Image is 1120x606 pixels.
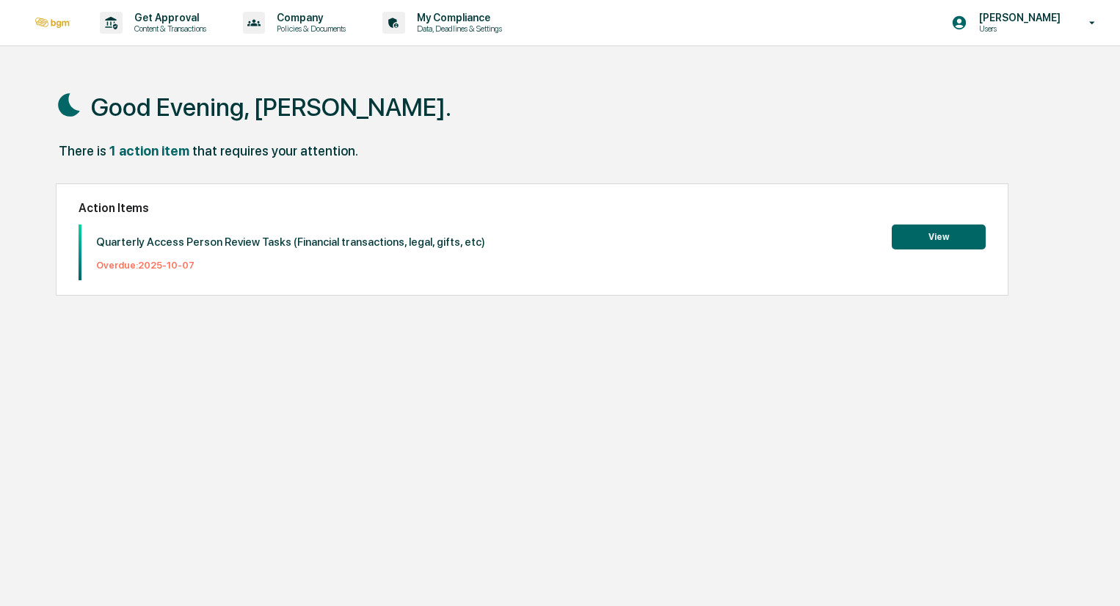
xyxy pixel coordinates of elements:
[405,12,509,23] p: My Compliance
[405,23,509,34] p: Data, Deadlines & Settings
[79,201,986,215] h2: Action Items
[892,224,986,249] button: View
[265,23,353,34] p: Policies & Documents
[91,92,451,122] h1: Good Evening, [PERSON_NAME].
[109,143,189,158] div: 1 action item
[96,236,485,249] p: Quarterly Access Person Review Tasks (Financial transactions, legal, gifts, etc)
[123,23,214,34] p: Content & Transactions
[892,229,986,243] a: View
[96,260,485,271] p: Overdue: 2025-10-07
[967,12,1068,23] p: [PERSON_NAME]
[192,143,358,158] div: that requires your attention.
[123,12,214,23] p: Get Approval
[967,23,1068,34] p: Users
[59,143,106,158] div: There is
[265,12,353,23] p: Company
[35,18,70,28] img: logo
